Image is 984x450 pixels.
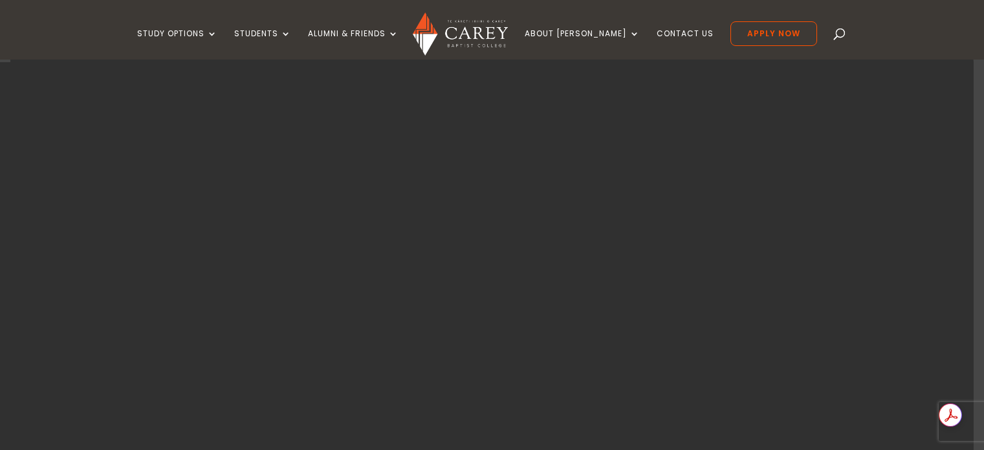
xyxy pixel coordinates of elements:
[730,21,817,46] a: Apply Now
[413,12,508,56] img: Carey Baptist College
[525,29,640,60] a: About [PERSON_NAME]
[308,29,399,60] a: Alumni & Friends
[657,29,714,60] a: Contact Us
[137,29,217,60] a: Study Options
[234,29,291,60] a: Students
